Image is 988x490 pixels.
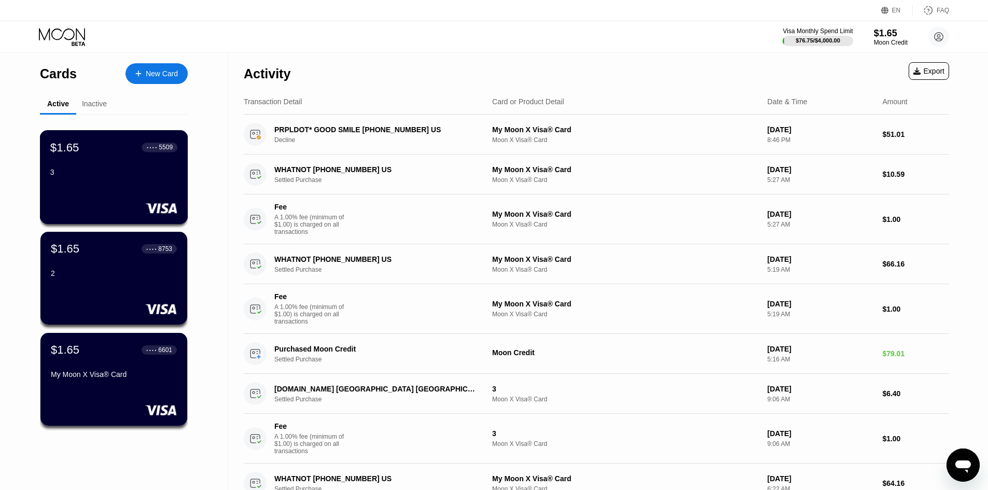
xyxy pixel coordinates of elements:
[147,146,157,149] div: ● ● ● ●
[913,5,949,16] div: FAQ
[274,474,476,483] div: WHATNOT [PHONE_NUMBER] US
[768,125,874,134] div: [DATE]
[274,356,491,363] div: Settled Purchase
[492,385,759,393] div: 3
[768,97,808,106] div: Date & Time
[913,67,944,75] div: Export
[892,7,901,14] div: EN
[126,63,188,84] div: New Card
[783,27,853,35] div: Visa Monthly Spend Limit
[274,433,352,455] div: A 1.00% fee (minimum of $1.00) is charged on all transactions
[492,255,759,263] div: My Moon X Visa® Card
[50,141,79,154] div: $1.65
[244,97,302,106] div: Transaction Detail
[274,255,476,263] div: WHATNOT [PHONE_NUMBER] US
[244,414,949,464] div: FeeA 1.00% fee (minimum of $1.00) is charged on all transactions3Moon X Visa® Card[DATE]9:06 AM$1.00
[882,389,949,398] div: $6.40
[244,374,949,414] div: [DOMAIN_NAME] [GEOGRAPHIC_DATA] [GEOGRAPHIC_DATA]Settled Purchase3Moon X Visa® Card[DATE]9:06 AM$...
[937,7,949,14] div: FAQ
[882,349,949,358] div: $79.01
[882,260,949,268] div: $66.16
[51,242,79,256] div: $1.65
[274,396,491,403] div: Settled Purchase
[40,232,187,325] div: $1.65● ● ● ●87532
[874,28,908,39] div: $1.65
[274,125,476,134] div: PRPLDOT* GOOD SMILE [PHONE_NUMBER] US
[768,300,874,308] div: [DATE]
[492,429,759,438] div: 3
[874,39,908,46] div: Moon Credit
[274,214,352,235] div: A 1.00% fee (minimum of $1.00) is charged on all transactions
[768,474,874,483] div: [DATE]
[768,136,874,144] div: 8:46 PM
[768,255,874,263] div: [DATE]
[492,474,759,483] div: My Moon X Visa® Card
[244,194,949,244] div: FeeA 1.00% fee (minimum of $1.00) is charged on all transactionsMy Moon X Visa® CardMoon X Visa® ...
[768,266,874,273] div: 5:19 AM
[40,66,77,81] div: Cards
[244,284,949,334] div: FeeA 1.00% fee (minimum of $1.00) is charged on all transactionsMy Moon X Visa® CardMoon X Visa® ...
[274,422,347,430] div: Fee
[51,370,177,379] div: My Moon X Visa® Card
[909,62,949,80] div: Export
[881,5,913,16] div: EN
[768,429,874,438] div: [DATE]
[492,136,759,144] div: Moon X Visa® Card
[146,69,178,78] div: New Card
[768,221,874,228] div: 5:27 AM
[492,311,759,318] div: Moon X Visa® Card
[768,311,874,318] div: 5:19 AM
[492,440,759,447] div: Moon X Visa® Card
[274,136,491,144] div: Decline
[244,334,949,374] div: Purchased Moon CreditSettled PurchaseMoon Credit[DATE]5:16 AM$79.01
[768,165,874,174] div: [DATE]
[768,385,874,393] div: [DATE]
[768,396,874,403] div: 9:06 AM
[768,176,874,184] div: 5:27 AM
[158,245,172,253] div: 8753
[492,97,564,106] div: Card or Product Detail
[492,396,759,403] div: Moon X Visa® Card
[274,266,491,273] div: Settled Purchase
[47,100,69,108] div: Active
[796,37,840,44] div: $76.75 / $4,000.00
[244,115,949,155] div: PRPLDOT* GOOD SMILE [PHONE_NUMBER] USDeclineMy Moon X Visa® CardMoon X Visa® Card[DATE]8:46 PM$51.01
[274,165,476,174] div: WHATNOT [PHONE_NUMBER] US
[274,292,347,301] div: Fee
[274,176,491,184] div: Settled Purchase
[51,343,79,357] div: $1.65
[82,100,107,108] div: Inactive
[947,449,980,482] iframe: Кнопка запуска окна обмена сообщениями
[882,305,949,313] div: $1.00
[51,269,177,277] div: 2
[882,130,949,138] div: $51.01
[882,435,949,443] div: $1.00
[768,345,874,353] div: [DATE]
[882,170,949,178] div: $10.59
[274,385,476,393] div: [DOMAIN_NAME] [GEOGRAPHIC_DATA] [GEOGRAPHIC_DATA]
[146,348,157,352] div: ● ● ● ●
[492,348,759,357] div: Moon Credit
[244,66,290,81] div: Activity
[40,131,187,223] div: $1.65● ● ● ●55093
[40,333,187,426] div: $1.65● ● ● ●6601My Moon X Visa® Card
[882,479,949,487] div: $64.16
[244,244,949,284] div: WHATNOT [PHONE_NUMBER] USSettled PurchaseMy Moon X Visa® CardMoon X Visa® Card[DATE]5:19 AM$66.16
[492,266,759,273] div: Moon X Visa® Card
[158,346,172,354] div: 6601
[244,155,949,194] div: WHATNOT [PHONE_NUMBER] USSettled PurchaseMy Moon X Visa® CardMoon X Visa® Card[DATE]5:27 AM$10.59
[274,345,476,353] div: Purchased Moon Credit
[874,28,908,46] div: $1.65Moon Credit
[882,97,907,106] div: Amount
[492,210,759,218] div: My Moon X Visa® Card
[768,356,874,363] div: 5:16 AM
[274,203,347,211] div: Fee
[492,300,759,308] div: My Moon X Visa® Card
[274,303,352,325] div: A 1.00% fee (minimum of $1.00) is charged on all transactions
[492,125,759,134] div: My Moon X Visa® Card
[492,221,759,228] div: Moon X Visa® Card
[768,440,874,447] div: 9:06 AM
[146,247,157,250] div: ● ● ● ●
